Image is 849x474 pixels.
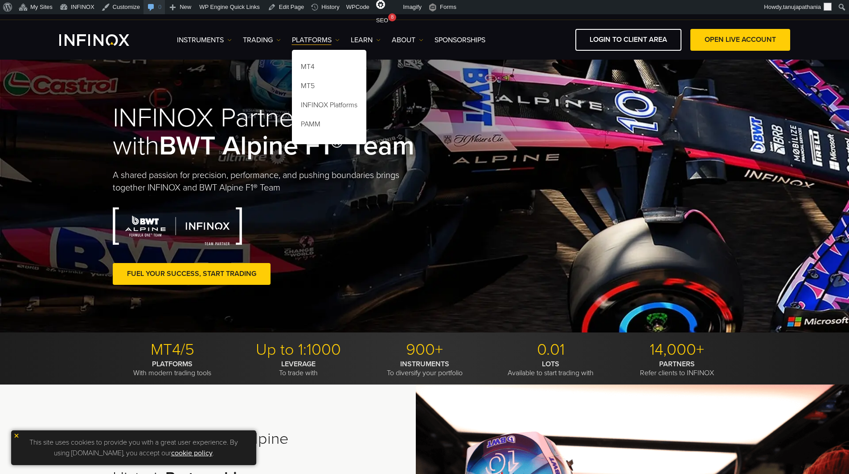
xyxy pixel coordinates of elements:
a: TRADING [243,35,281,45]
strong: BWT Alpine F1® Team [159,130,414,162]
a: PAMM [292,116,366,135]
a: cookie policy [171,449,213,458]
a: FUEL YOUR SUCCESS, START TRADING [113,263,271,285]
a: SPONSORSHIPS [435,35,485,45]
a: ABOUT [392,35,423,45]
a: INFINOX Platforms [292,97,366,116]
div: 8 [388,13,396,21]
a: LOGIN TO CLIENT AREA [575,29,681,51]
a: OPEN LIVE ACCOUNT [690,29,790,51]
span: SEO [376,17,388,24]
a: Learn [351,35,381,45]
h1: INFINOX Partnering with [113,104,425,160]
a: INFINOX Logo [59,34,150,46]
a: MT4 [292,59,366,78]
p: A shared passion for precision, performance, and pushing boundaries brings together INFINOX and B... [113,169,425,194]
a: Instruments [177,35,232,45]
a: PLATFORMS [292,35,340,45]
span: tanujapathania [783,4,821,10]
img: yellow close icon [13,433,20,439]
p: This site uses cookies to provide you with a great user experience. By using [DOMAIN_NAME], you a... [16,435,252,461]
a: MT5 [292,78,366,97]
